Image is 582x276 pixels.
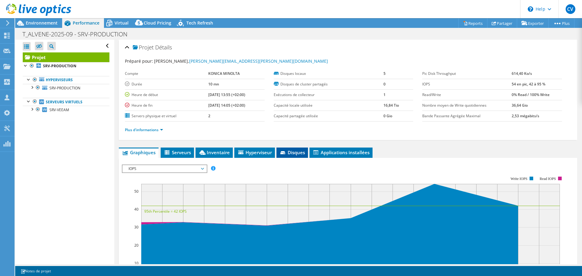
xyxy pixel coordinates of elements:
[125,58,153,64] label: Préparé pour:
[20,31,137,38] h1: T_ALVENE-2025-09 - SRV-PRODUCTION
[23,106,109,114] a: SRV-VEEAM
[512,71,532,76] b: 614,40 Ko/s
[512,103,528,108] b: 36,64 Gio
[133,45,154,51] span: Projet
[548,18,574,28] a: Plus
[274,113,383,119] label: Capacité partagée utilisée
[23,84,109,92] a: SRV-PRODUCTION
[422,92,512,98] label: Read/Write
[313,149,370,155] span: Applications installées
[134,261,139,266] text: 10
[125,102,208,108] label: Heure de fin
[125,92,208,98] label: Heure de début
[125,81,208,87] label: Durée
[144,209,187,214] text: 95th Percentile = 42 IOPS
[208,71,240,76] b: KONICA MINOLTA
[16,267,55,275] a: Notes de projet
[73,20,99,26] span: Performance
[122,149,156,155] span: Graphiques
[164,149,191,155] span: Serveurs
[134,224,139,230] text: 30
[458,18,487,28] a: Reports
[274,102,383,108] label: Capacité locale utilisée
[274,92,383,98] label: Exécutions de collecteur
[125,127,163,132] a: Plus d'informations
[383,71,386,76] b: 5
[23,62,109,70] a: SRV-PRODUCTION
[134,243,139,248] text: 20
[134,207,139,212] text: 40
[208,81,219,87] b: 10 mn
[134,189,139,194] text: 50
[115,20,129,26] span: Virtual
[208,92,245,97] b: [DATE] 13:55 (+02:00)
[422,113,512,119] label: Bande Passante Agrégée Maximal
[512,81,545,87] b: 54 en pic, 42 à 95 %
[540,177,556,181] text: Read IOPS
[422,81,512,87] label: IOPS
[23,52,109,62] a: Projet
[237,149,272,155] span: Hyperviseur
[279,149,305,155] span: Disques
[189,58,328,64] a: [PERSON_NAME][EMAIL_ADDRESS][PERSON_NAME][DOMAIN_NAME]
[208,113,210,118] b: 2
[208,103,245,108] b: [DATE] 14:05 (+02:00)
[23,98,109,106] a: Serveurs virtuels
[23,76,109,84] a: Hyperviseurs
[383,81,386,87] b: 0
[512,113,539,118] b: 2,53 mégabits/s
[566,4,575,14] span: CV
[186,20,213,26] span: Tech Refresh
[383,103,399,108] b: 16,84 Tio
[49,107,69,112] span: SRV-VEEAM
[528,6,533,12] svg: \n
[383,113,392,118] b: 0 Gio
[512,92,550,97] b: 0% Read / 100% Write
[510,177,527,181] text: Write IOPS
[125,165,203,172] span: IOPS
[125,71,208,77] label: Compte
[144,20,171,26] span: Cloud Pricing
[383,92,386,97] b: 1
[422,102,512,108] label: Nombre moyen de Write quotidiennes
[125,113,208,119] label: Servers physique et virtuel
[43,63,76,68] b: SRV-PRODUCTION
[199,149,230,155] span: Inventaire
[154,58,328,64] span: [PERSON_NAME],
[26,20,58,26] span: Environnement
[422,71,512,77] label: Pic Disk Throughput
[274,81,383,87] label: Disques de cluster partagés
[155,44,172,51] span: Détails
[487,18,517,28] a: Partager
[274,71,383,77] label: Disques locaux
[49,85,80,91] span: SRV-PRODUCTION
[517,18,549,28] a: Exporter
